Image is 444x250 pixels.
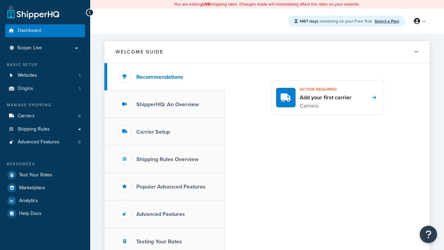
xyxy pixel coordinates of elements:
[5,102,85,108] div: Manage Shipping
[116,49,163,55] h2: Welcome Guide
[18,73,37,78] span: Websites
[18,126,50,132] span: Shipping Rules
[136,184,206,190] h3: Popular Advanced Features
[78,139,80,145] span: 0
[18,113,35,119] span: Carriers
[19,198,38,204] span: Analytics
[136,156,198,162] h3: Shipping Rules Overview
[5,24,85,37] a: Dashboard
[19,211,42,217] span: Help Docs
[18,28,41,34] span: Dashboard
[19,185,45,191] span: Marketplace
[5,207,85,220] a: Help Docs
[375,18,399,24] a: Select a Plan
[5,82,85,95] a: Origins1
[5,136,85,149] li: Advanced Features
[5,69,85,82] a: Websites1
[300,94,351,101] h4: Add your first carrier
[420,226,437,243] button: Open Resource Center
[5,182,85,194] a: Marketplace
[5,161,85,167] div: Resources
[5,62,85,68] div: Basic Setup
[299,18,373,24] span: remaining on your Free Trial
[79,86,80,92] span: 1
[136,101,199,108] h3: ShipperHQ: An Overview
[5,69,85,82] li: Websites
[19,172,52,178] span: Test Your Rates
[136,211,185,217] h3: Advanced Features
[5,136,85,149] a: Advanced Features0
[18,86,33,92] span: Origins
[299,18,318,24] strong: 1467 days
[5,110,85,123] li: Carriers
[136,74,183,80] h3: Recommendations
[5,194,85,207] a: Analytics
[78,113,80,119] span: 0
[79,73,80,78] span: 1
[18,139,60,145] span: Advanced Features
[202,1,211,7] b: LIVE
[5,169,85,181] a: Test Your Rates
[300,85,351,94] h3: Action required
[104,41,430,63] button: Welcome Guide
[17,45,42,51] span: Scope: Live
[300,101,351,110] p: Carriers
[136,129,170,135] h3: Carrier Setup
[5,110,85,123] a: Carriers0
[5,82,85,95] li: Origins
[136,239,182,245] h3: Testing Your Rates
[5,123,85,136] a: Shipping Rules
